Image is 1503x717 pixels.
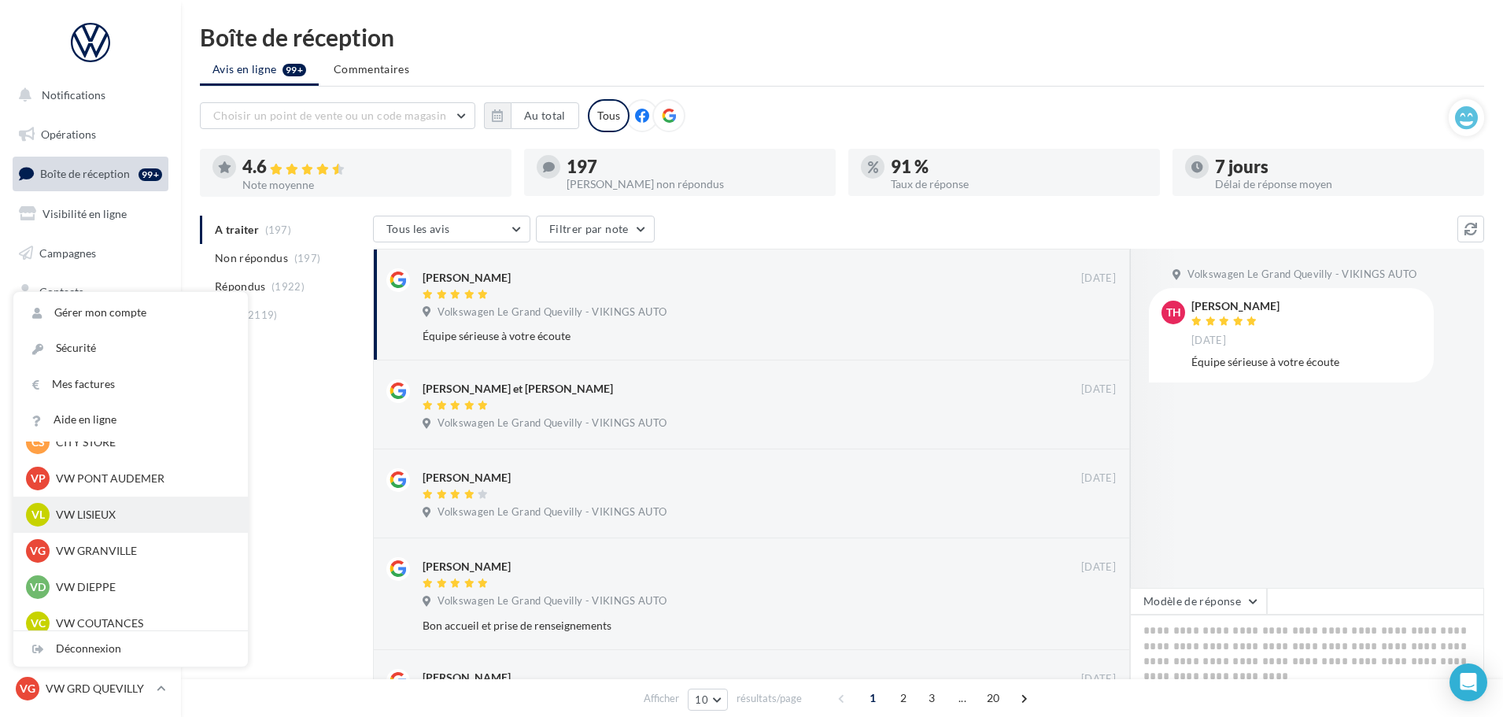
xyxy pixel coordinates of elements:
div: 91 % [891,158,1147,176]
button: Tous les avis [373,216,530,242]
div: 99+ [138,168,162,181]
a: Contacts [9,275,172,309]
span: 10 [695,693,708,706]
div: [PERSON_NAME] [423,670,511,686]
button: Au total [511,102,579,129]
span: Volkswagen Le Grand Quevilly - VIKINGS AUTO [438,305,667,320]
div: Boîte de réception [200,25,1484,49]
a: Opérations [9,118,172,151]
div: [PERSON_NAME] [423,470,511,486]
span: [DATE] [1081,272,1116,286]
div: [PERSON_NAME] [1191,301,1280,312]
a: Boîte de réception99+ [9,157,172,190]
span: Répondus [215,279,266,294]
a: PLV et print personnalisable [9,393,172,439]
span: [DATE] [1081,560,1116,575]
div: [PERSON_NAME] non répondus [567,179,823,190]
span: VD [30,579,46,595]
span: Opérations [41,128,96,141]
div: Déconnexion [13,631,248,667]
span: Contacts [39,285,83,298]
a: Mes factures [13,367,248,402]
div: [PERSON_NAME] et [PERSON_NAME] [423,381,613,397]
span: (197) [294,252,321,264]
span: VG [30,543,46,559]
a: Campagnes DataOnDemand [9,445,172,492]
div: 197 [567,158,823,176]
a: Sécurité [13,331,248,366]
p: VW LISIEUX [56,507,229,523]
div: 7 jours [1215,158,1472,176]
button: Notifications [9,79,165,112]
button: Modèle de réponse [1130,588,1267,615]
p: VW COUTANCES [56,615,229,631]
button: Choisir un point de vente ou un code magasin [200,102,475,129]
span: [DATE] [1081,471,1116,486]
div: Délai de réponse moyen [1215,179,1472,190]
button: 10 [688,689,728,711]
span: Volkswagen Le Grand Quevilly - VIKINGS AUTO [438,594,667,608]
span: Boîte de réception [40,167,130,180]
span: Tous les avis [386,222,450,235]
span: [DATE] [1081,383,1116,397]
span: Notifications [42,88,105,102]
div: Note moyenne [242,179,499,190]
span: [DATE] [1191,334,1226,348]
span: 3 [919,686,944,711]
span: résultats/page [737,691,802,706]
a: VG VW GRD QUEVILLY [13,674,168,704]
div: Équipe sérieuse à votre écoute [423,328,1014,344]
span: Visibilité en ligne [42,207,127,220]
a: Gérer mon compte [13,295,248,331]
span: [DATE] [1081,672,1116,686]
span: Commentaires [334,61,409,77]
span: VL [31,507,45,523]
div: [PERSON_NAME] [423,270,511,286]
button: Filtrer par note [536,216,655,242]
a: Médiathèque [9,315,172,348]
span: 20 [980,686,1006,711]
div: Open Intercom Messenger [1449,663,1487,701]
span: Volkswagen Le Grand Quevilly - VIKINGS AUTO [438,505,667,519]
button: Au total [484,102,579,129]
span: CS [31,434,45,450]
span: VC [31,615,46,631]
div: Bon accueil et prise de renseignements [423,618,1014,634]
div: Tous [588,99,630,132]
span: ... [950,686,975,711]
p: VW DIEPPE [56,579,229,595]
div: [PERSON_NAME] [423,559,511,575]
div: Équipe sérieuse à votre écoute [1191,354,1421,370]
span: (1922) [271,280,305,293]
a: Campagnes [9,237,172,270]
span: 2 [891,686,916,711]
span: Volkswagen Le Grand Quevilly - VIKINGS AUTO [438,416,667,431]
a: Visibilité en ligne [9,198,172,231]
span: Afficher [644,691,679,706]
span: Volkswagen Le Grand Quevilly - VIKINGS AUTO [1187,268,1416,282]
span: TH [1166,305,1181,320]
span: Non répondus [215,250,288,266]
p: VW GRANVILLE [56,543,229,559]
p: CITY STORE [56,434,229,450]
span: Campagnes [39,246,96,259]
a: Aide en ligne [13,402,248,438]
span: (2119) [245,309,278,321]
a: Calendrier [9,354,172,387]
span: VP [31,471,46,486]
div: Taux de réponse [891,179,1147,190]
span: Choisir un point de vente ou un code magasin [213,109,446,122]
div: 4.6 [242,158,499,176]
p: VW PONT AUDEMER [56,471,229,486]
span: VG [20,681,35,697]
p: VW GRD QUEVILLY [46,681,150,697]
span: 1 [860,686,885,711]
